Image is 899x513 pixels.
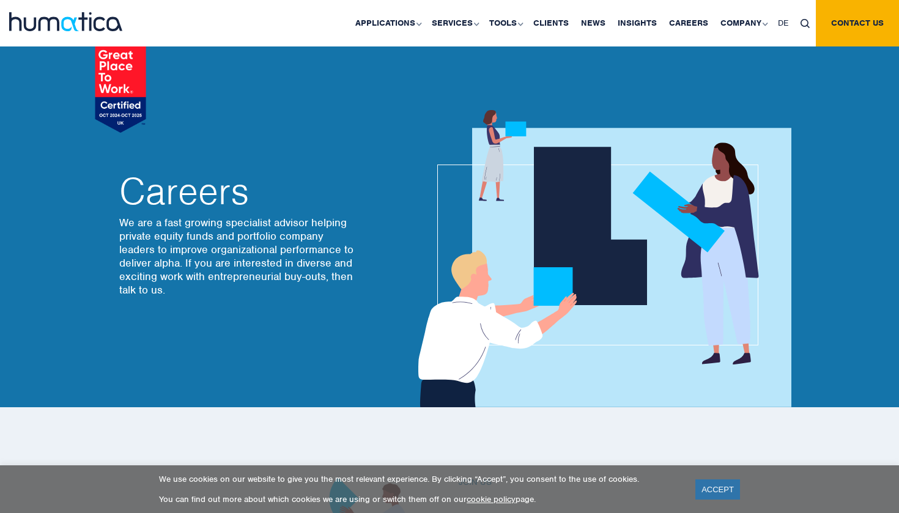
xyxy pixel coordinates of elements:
a: cookie policy [467,494,516,504]
img: search_icon [801,19,810,28]
span: DE [778,18,788,28]
img: logo [9,12,122,31]
p: You can find out more about which cookies we are using or switch them off on our page. [159,494,680,504]
h2: Careers [119,173,358,210]
p: We are a fast growing specialist advisor helping private equity funds and portfolio company leade... [119,216,358,297]
img: about_banner1 [407,110,791,407]
a: ACCEPT [695,479,740,500]
p: We use cookies on our website to give you the most relevant experience. By clicking “Accept”, you... [159,474,680,484]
